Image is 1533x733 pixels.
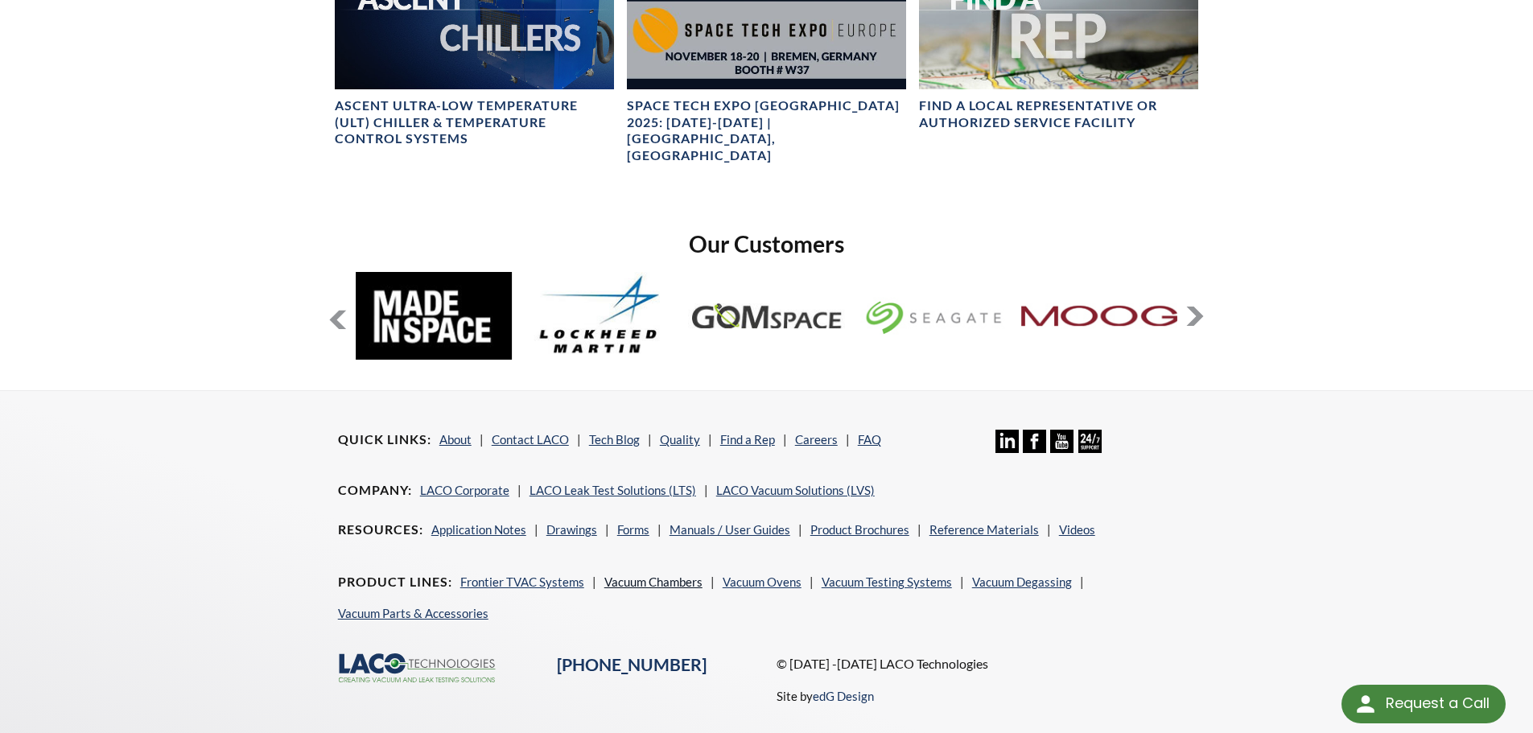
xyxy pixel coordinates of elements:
[439,432,472,447] a: About
[338,482,412,499] h4: Company
[1341,685,1506,723] div: Request a Call
[1078,430,1102,453] img: 24/7 Support Icon
[813,689,874,703] a: edG Design
[617,522,649,537] a: Forms
[604,574,703,589] a: Vacuum Chambers
[795,432,838,447] a: Careers
[589,432,640,447] a: Tech Blog
[670,522,790,537] a: Manuals / User Guides
[822,574,952,589] a: Vacuum Testing Systems
[492,432,569,447] a: Contact LACO
[338,606,488,620] a: Vacuum Parts & Accessories
[546,522,597,537] a: Drawings
[338,574,452,591] h4: Product Lines
[858,432,881,447] a: FAQ
[777,686,874,706] p: Site by
[1386,685,1490,722] div: Request a Call
[431,522,526,537] a: Application Notes
[356,272,513,360] img: MadeInSpace.jpg
[688,272,845,360] img: GOM-Space.jpg
[530,483,696,497] a: LACO Leak Test Solutions (LTS)
[1059,522,1095,537] a: Videos
[1078,441,1102,455] a: 24/7 Support
[522,272,679,360] img: Lockheed-Martin.jpg
[1353,691,1378,717] img: round button
[627,97,906,164] h4: Space Tech Expo [GEOGRAPHIC_DATA] 2025: [DATE]-[DATE] | [GEOGRAPHIC_DATA], [GEOGRAPHIC_DATA]
[716,483,875,497] a: LACO Vacuum Solutions (LVS)
[338,431,431,448] h4: Quick Links
[338,521,423,538] h4: Resources
[855,272,1012,360] img: LOGO_200x112.jpg
[1021,272,1178,360] img: MOOG.jpg
[929,522,1039,537] a: Reference Materials
[420,483,509,497] a: LACO Corporate
[335,97,614,147] h4: Ascent Ultra-Low Temperature (ULT) Chiller & Temperature Control Systems
[460,574,584,589] a: Frontier TVAC Systems
[328,229,1205,259] h2: Our Customers
[557,654,707,675] a: [PHONE_NUMBER]
[777,653,1196,674] p: © [DATE] -[DATE] LACO Technologies
[972,574,1072,589] a: Vacuum Degassing
[660,432,700,447] a: Quality
[720,432,775,447] a: Find a Rep
[810,522,909,537] a: Product Brochures
[723,574,802,589] a: Vacuum Ovens
[919,97,1198,131] h4: FIND A LOCAL REPRESENTATIVE OR AUTHORIZED SERVICE FACILITY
